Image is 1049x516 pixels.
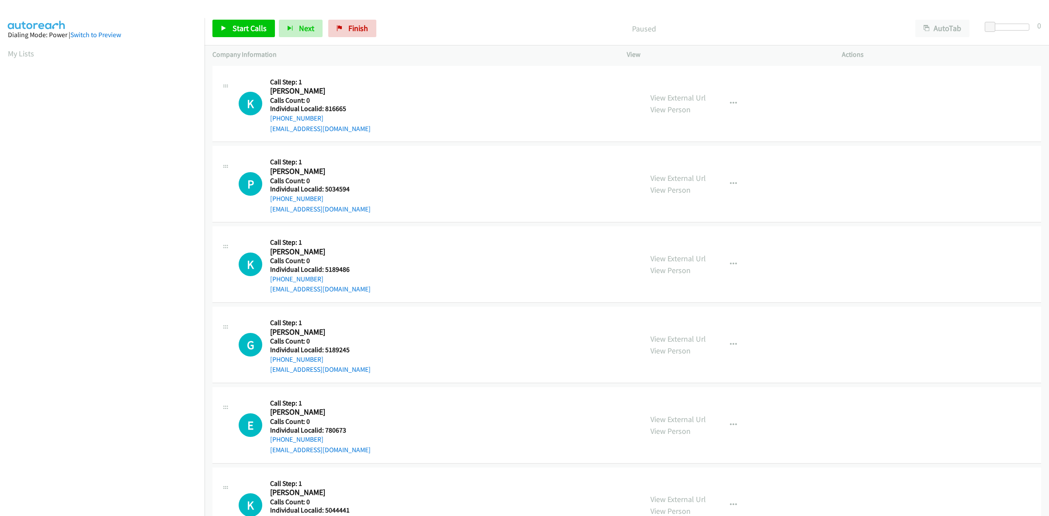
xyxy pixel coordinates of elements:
h1: P [239,172,262,196]
a: [PHONE_NUMBER] [270,355,323,364]
h5: Individual Localid: 5044441 [270,506,371,515]
h5: Call Step: 1 [270,78,371,87]
div: The call is yet to be attempted [239,413,262,437]
a: Switch to Preview [70,31,121,39]
div: The call is yet to be attempted [239,253,262,276]
div: 0 [1037,20,1041,31]
h2: [PERSON_NAME] [270,407,361,417]
h5: Calls Count: 0 [270,337,371,346]
div: The call is yet to be attempted [239,92,262,115]
button: AutoTab [915,20,969,37]
a: View Person [650,185,691,195]
a: [EMAIL_ADDRESS][DOMAIN_NAME] [270,285,371,293]
button: Next [279,20,323,37]
a: [PHONE_NUMBER] [270,275,323,283]
h5: Call Step: 1 [270,479,371,488]
a: [EMAIL_ADDRESS][DOMAIN_NAME] [270,205,371,213]
a: [EMAIL_ADDRESS][DOMAIN_NAME] [270,125,371,133]
a: View Person [650,265,691,275]
h5: Call Step: 1 [270,399,371,408]
h2: [PERSON_NAME] [270,86,361,96]
span: Start Calls [233,23,267,33]
div: The call is yet to be attempted [239,333,262,357]
a: [PHONE_NUMBER] [270,435,323,443]
a: [EMAIL_ADDRESS][DOMAIN_NAME] [270,446,371,454]
a: [PHONE_NUMBER] [270,114,323,122]
h5: Calls Count: 0 [270,96,371,105]
a: View External Url [650,334,706,344]
h1: K [239,253,262,276]
h5: Call Step: 1 [270,158,371,166]
span: Finish [348,23,368,33]
p: Company Information [212,49,611,60]
a: View External Url [650,93,706,103]
h2: [PERSON_NAME] [270,247,361,257]
div: Delay between calls (in seconds) [989,24,1029,31]
h5: Call Step: 1 [270,238,371,247]
a: View Person [650,346,691,356]
div: The call is yet to be attempted [239,172,262,196]
div: Dialing Mode: Power | [8,30,197,40]
a: View External Url [650,494,706,504]
h5: Calls Count: 0 [270,498,371,506]
h2: [PERSON_NAME] [270,488,361,498]
p: Paused [388,23,900,35]
h1: G [239,333,262,357]
a: [PHONE_NUMBER] [270,194,323,203]
span: Next [299,23,314,33]
h5: Calls Count: 0 [270,256,371,265]
a: View Person [650,506,691,516]
a: My Lists [8,48,34,59]
h5: Calls Count: 0 [270,177,371,185]
h5: Individual Localid: 5034594 [270,185,371,194]
h5: Individual Localid: 780673 [270,426,371,435]
h5: Individual Localid: 816665 [270,104,371,113]
a: View External Url [650,414,706,424]
h1: K [239,92,262,115]
a: [EMAIL_ADDRESS][DOMAIN_NAME] [270,365,371,374]
p: Actions [842,49,1041,60]
a: View Person [650,104,691,114]
h2: [PERSON_NAME] [270,166,361,177]
a: View External Url [650,253,706,263]
h5: Individual Localid: 5189486 [270,265,371,274]
a: View External Url [650,173,706,183]
h5: Calls Count: 0 [270,417,371,426]
h5: Individual Localid: 5189245 [270,346,371,354]
a: Finish [328,20,376,37]
a: Start Calls [212,20,275,37]
h2: [PERSON_NAME] [270,327,361,337]
iframe: Dialpad [8,67,205,482]
a: View Person [650,426,691,436]
h1: E [239,413,262,437]
h5: Call Step: 1 [270,319,371,327]
p: View [627,49,826,60]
